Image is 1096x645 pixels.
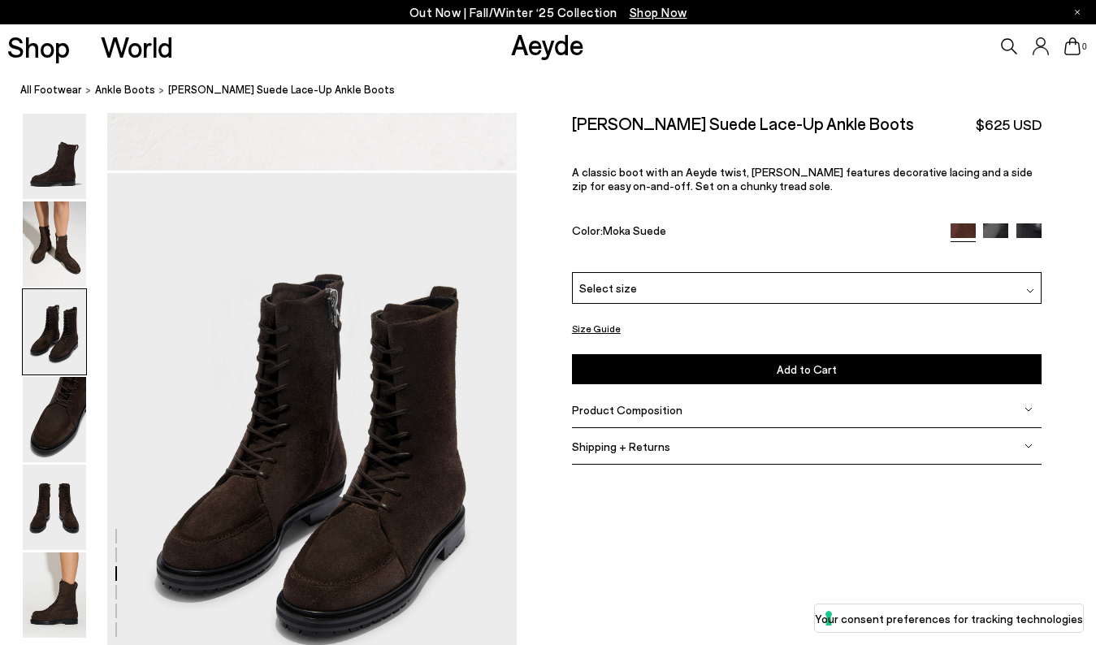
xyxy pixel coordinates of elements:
[579,279,637,297] span: Select size
[20,68,1096,113] nav: breadcrumb
[572,439,670,453] span: Shipping + Returns
[409,2,687,23] p: Out Now | Fall/Winter ‘25 Collection
[1081,42,1089,51] span: 0
[101,32,173,61] a: World
[572,223,936,241] div: Color:
[1025,405,1033,413] img: svg%3E
[630,5,687,19] span: Navigate to /collections/new-in
[1026,287,1034,295] img: svg%3E
[20,81,82,98] a: All Footwear
[23,114,86,199] img: Tate Suede Lace-Up Ankle Boots - Image 1
[95,83,155,96] span: ankle boots
[95,81,155,98] a: ankle boots
[815,610,1083,627] label: Your consent preferences for tracking technologies
[815,604,1083,632] button: Your consent preferences for tracking technologies
[23,289,86,374] img: Tate Suede Lace-Up Ankle Boots - Image 3
[23,377,86,462] img: Tate Suede Lace-Up Ankle Boots - Image 4
[572,165,1033,193] span: A classic boot with an Aeyde twist, [PERSON_NAME] features decorative lacing and a side zip for e...
[511,27,584,61] a: Aeyde
[23,201,86,287] img: Tate Suede Lace-Up Ankle Boots - Image 2
[572,113,914,133] h2: [PERSON_NAME] Suede Lace-Up Ankle Boots
[7,32,70,61] a: Shop
[976,115,1042,135] span: $625 USD
[572,403,682,417] span: Product Composition
[572,318,621,339] button: Size Guide
[603,223,666,236] span: Moka Suede
[23,465,86,550] img: Tate Suede Lace-Up Ankle Boots - Image 5
[168,81,395,98] span: [PERSON_NAME] Suede Lace-Up Ankle Boots
[572,354,1042,384] button: Add to Cart
[1064,37,1081,55] a: 0
[777,362,837,376] span: Add to Cart
[23,552,86,638] img: Tate Suede Lace-Up Ankle Boots - Image 6
[1025,442,1033,450] img: svg%3E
